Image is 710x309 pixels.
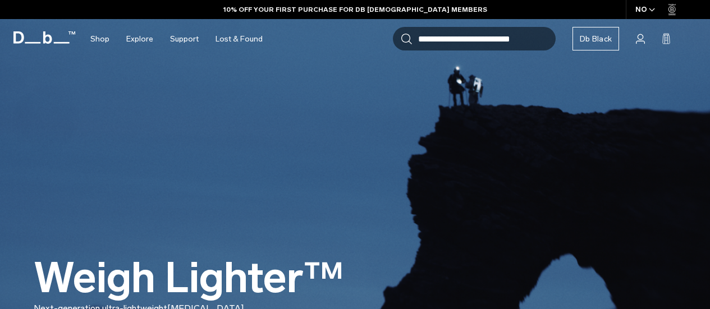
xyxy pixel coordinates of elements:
a: Support [170,19,199,59]
h1: Weigh Lighter™ [34,255,344,302]
a: Explore [126,19,153,59]
a: 10% OFF YOUR FIRST PURCHASE FOR DB [DEMOGRAPHIC_DATA] MEMBERS [223,4,487,15]
nav: Main Navigation [82,19,271,59]
a: Db Black [572,27,619,50]
a: Lost & Found [216,19,263,59]
a: Shop [90,19,109,59]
